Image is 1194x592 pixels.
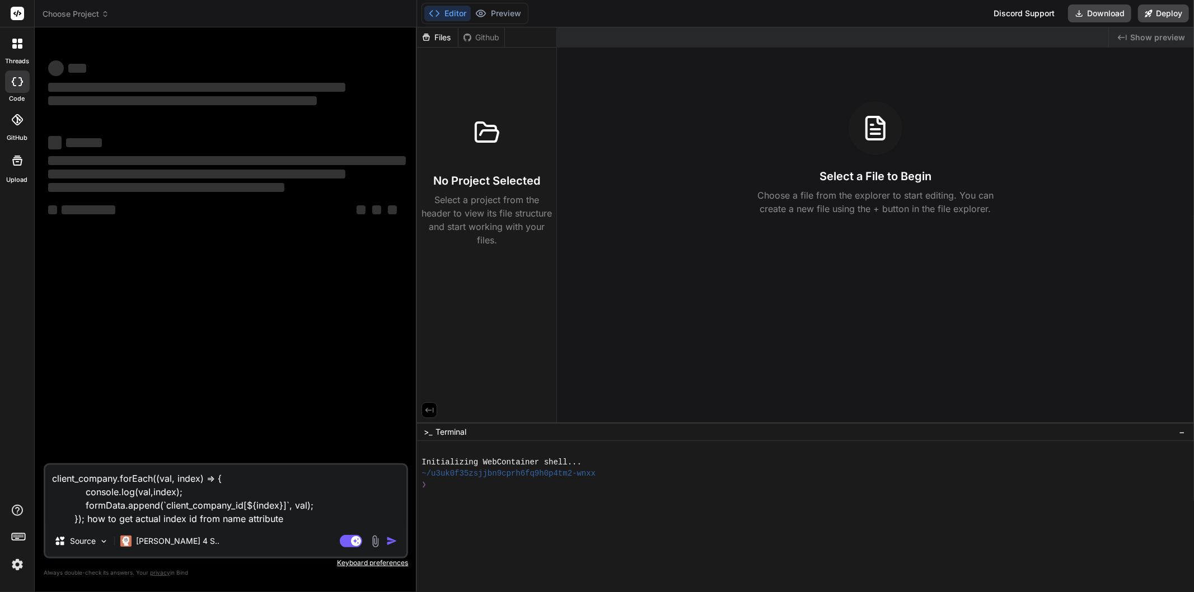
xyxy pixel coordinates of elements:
img: settings [8,555,27,574]
span: ‌ [66,138,102,147]
span: ‌ [372,205,381,214]
button: − [1177,423,1187,441]
img: attachment [369,535,382,548]
p: Choose a file from the explorer to start editing. You can create a new file using the + button in... [750,189,1001,215]
h3: Select a File to Begin [820,168,931,184]
span: ‌ [48,156,406,165]
span: ‌ [388,205,397,214]
span: ‌ [48,60,64,76]
div: Github [458,32,504,43]
label: code [10,94,25,104]
span: Terminal [436,426,466,438]
span: ‌ [48,205,57,214]
span: ‌ [48,96,317,105]
span: >_ [424,426,432,438]
p: [PERSON_NAME] 4 S.. [136,535,219,547]
p: Always double-check its answers. Your in Bind [44,567,408,578]
label: Upload [7,175,28,185]
button: Preview [471,6,526,21]
span: ‌ [68,64,86,73]
textarea: client_company.forEach((val, index) => { console.log(val,index); formData.append(`client_company_... [45,465,406,525]
img: Claude 4 Sonnet [120,535,132,547]
span: ❯ [422,479,427,490]
span: Initializing WebContainer shell... [422,457,582,468]
div: Discord Support [987,4,1061,22]
img: icon [386,535,397,547]
label: GitHub [7,133,27,143]
span: ~/u3uk0f35zsjjbn9cprh6fq9h0p4tm2-wnxx [422,468,596,479]
span: privacy [150,569,170,576]
span: Show preview [1130,32,1185,43]
h3: No Project Selected [433,173,540,189]
span: ‌ [357,205,366,214]
img: Pick Models [99,537,109,546]
span: Choose Project [43,8,109,20]
button: Editor [424,6,471,21]
div: Files [417,32,458,43]
span: ‌ [48,83,345,92]
button: Deploy [1138,4,1189,22]
label: threads [5,57,29,66]
p: Select a project from the header to view its file structure and start working with your files. [422,193,552,247]
span: ‌ [62,205,115,214]
p: Source [70,535,96,547]
span: ‌ [48,136,62,149]
span: ‌ [48,183,284,192]
span: − [1179,426,1185,438]
button: Download [1068,4,1131,22]
p: Keyboard preferences [44,558,408,567]
span: ‌ [48,170,345,178]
